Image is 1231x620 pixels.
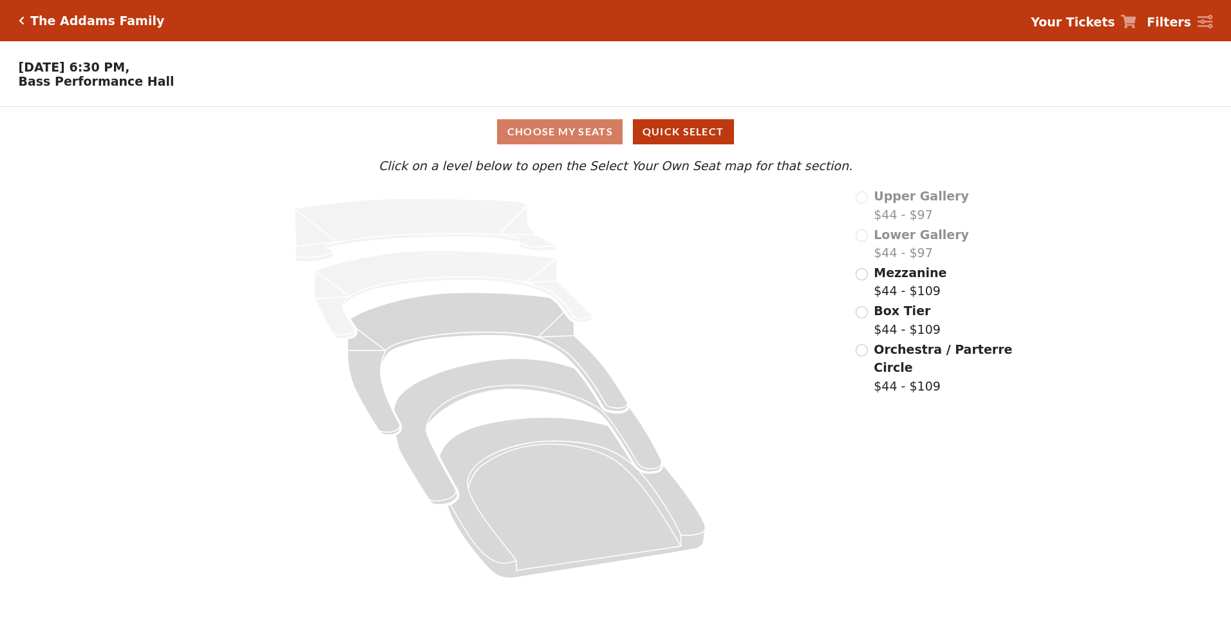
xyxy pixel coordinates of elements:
[874,304,930,318] span: Box Tier
[163,157,1068,175] p: Click on a level below to open the Select Your Own Seat map for that section.
[874,226,969,262] label: $44 - $97
[1031,15,1115,29] strong: Your Tickets
[1031,13,1136,32] a: Your Tickets
[315,251,592,339] path: Lower Gallery - Seats Available: 0
[1147,15,1191,29] strong: Filters
[874,264,946,300] label: $44 - $109
[19,16,24,25] a: Click here to go back to filters
[874,266,946,280] span: Mezzanine
[633,119,734,144] button: Quick Select
[294,199,557,262] path: Upper Gallery - Seats Available: 0
[874,302,941,338] label: $44 - $109
[30,14,164,28] h5: The Addams Family
[874,342,1012,375] span: Orchestra / Parterre Circle
[874,189,969,203] span: Upper Gallery
[874,228,969,242] span: Lower Gallery
[1147,13,1212,32] a: Filters
[440,418,706,578] path: Orchestra / Parterre Circle - Seats Available: 147
[874,340,1014,396] label: $44 - $109
[874,187,969,224] label: $44 - $97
